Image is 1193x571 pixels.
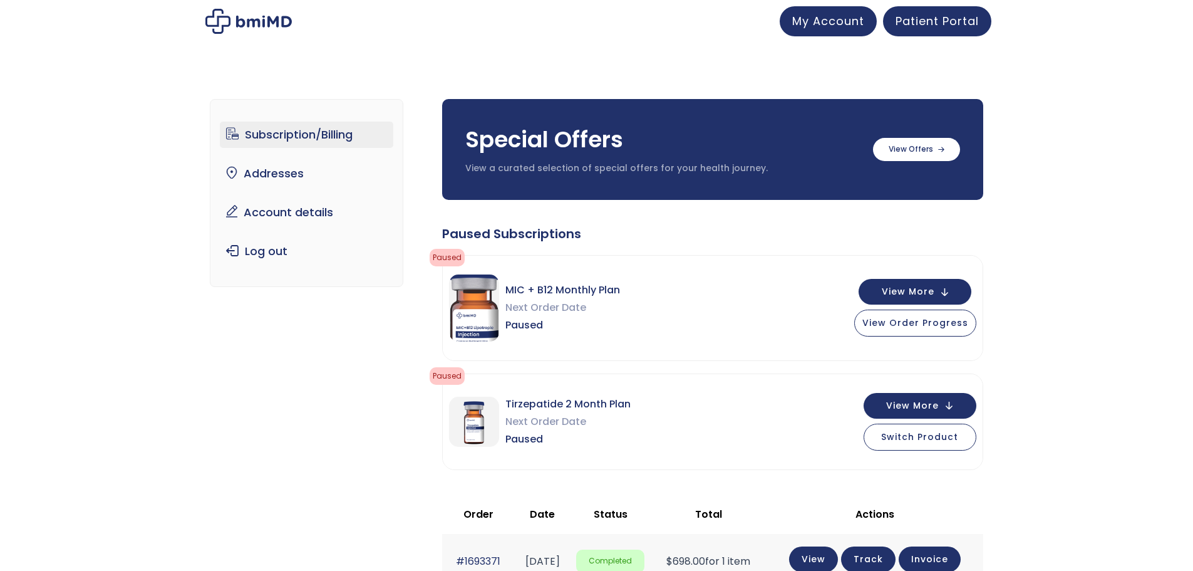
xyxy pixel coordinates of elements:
[449,275,499,342] img: MIC + B12 Monthly Plan
[859,279,971,305] button: View More
[465,162,860,175] p: View a curated selection of special offers for your health journey.
[792,13,864,29] span: My Account
[881,431,958,443] span: Switch Product
[210,99,403,287] nav: Account pages
[886,402,939,410] span: View More
[463,507,493,521] span: Order
[855,507,894,521] span: Actions
[505,281,620,299] span: MIC + B12 Monthly Plan
[430,367,465,385] span: Paused
[442,225,983,243] div: Paused Subscriptions
[505,299,620,317] span: Next Order Date
[864,393,976,419] button: View More
[594,507,627,521] span: Status
[883,6,991,36] a: Patient Portal
[220,199,393,226] a: Account details
[205,9,292,34] img: My account
[666,554,673,568] span: $
[780,6,877,36] a: My Account
[465,124,860,155] h3: Special Offers
[220,160,393,187] a: Addresses
[862,317,968,329] span: View Order Progress
[220,122,393,148] a: Subscription/Billing
[854,310,976,337] button: View Order Progress
[525,554,560,568] time: [DATE]
[430,249,465,266] span: Paused
[456,554,500,568] a: #1693371
[220,238,393,265] a: Log out
[896,13,979,29] span: Patient Portal
[666,554,705,568] span: 698.00
[695,507,722,521] span: Total
[530,507,555,521] span: Date
[882,288,934,296] span: View More
[449,397,499,447] img: Tirzepatide 2 Month Plan
[864,424,976,451] button: Switch Product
